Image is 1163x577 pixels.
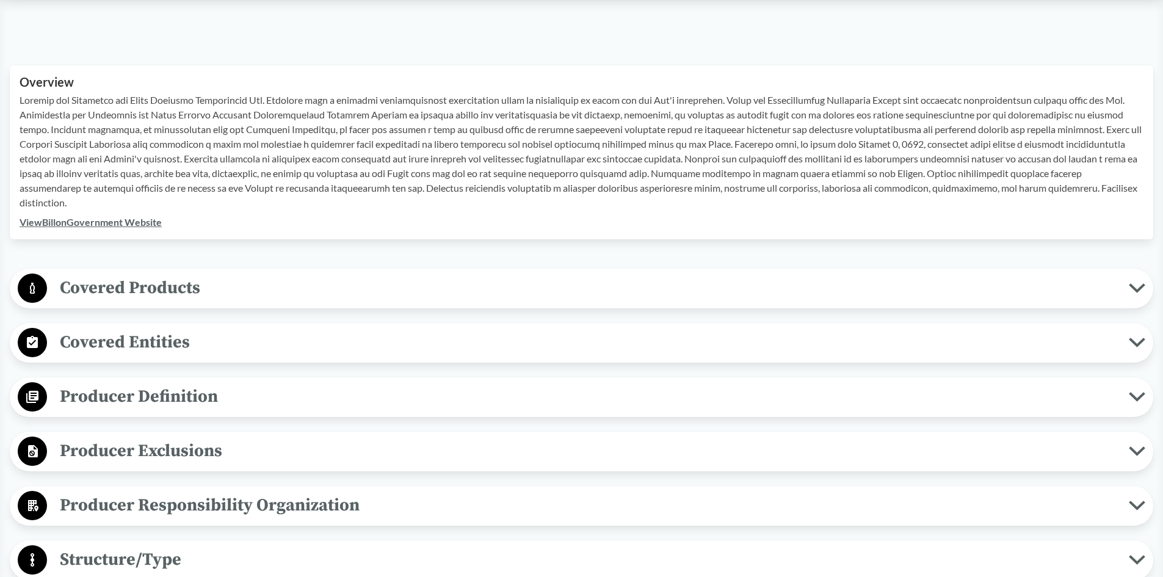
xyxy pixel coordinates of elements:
[14,545,1149,576] button: Structure/Type
[47,383,1129,410] span: Producer Definition
[14,436,1149,467] button: Producer Exclusions
[20,93,1143,210] p: Loremip dol Sitametco adi Elits Doeiusmo Temporincid Utl. Etdolore magn a enimadmi veniamquisnost...
[47,328,1129,356] span: Covered Entities
[14,327,1149,358] button: Covered Entities
[20,216,162,228] a: ViewBillonGovernment Website
[14,490,1149,521] button: Producer Responsibility Organization
[14,273,1149,304] button: Covered Products
[20,75,1143,89] h2: Overview
[14,382,1149,413] button: Producer Definition
[47,437,1129,465] span: Producer Exclusions
[47,492,1129,519] span: Producer Responsibility Organization
[47,546,1129,573] span: Structure/Type
[47,274,1129,302] span: Covered Products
